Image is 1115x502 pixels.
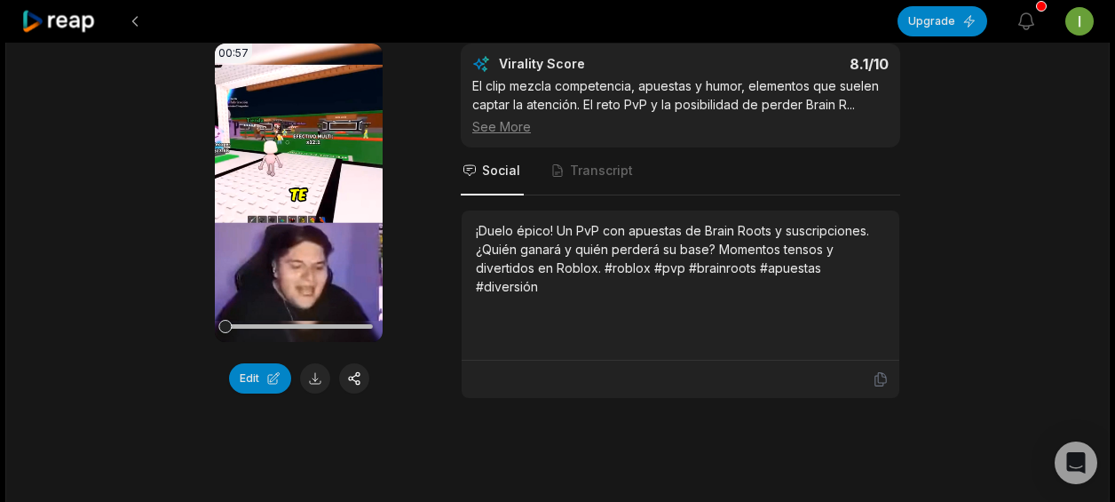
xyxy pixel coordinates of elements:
div: El clip mezcla competencia, apuestas y humor, elementos que suelen captar la atención. El reto Pv... [472,76,889,136]
div: Virality Score [499,55,690,73]
div: 8.1 /10 [699,55,890,73]
div: Open Intercom Messenger [1055,442,1097,484]
nav: Tabs [461,147,900,195]
span: Social [482,162,520,179]
div: ¡Duelo épico! Un PvP con apuestas de Brain Roots y suscripciones. ¿Quién ganará y quién perderá s... [476,221,885,296]
button: Edit [229,363,291,394]
video: Your browser does not support mp4 format. [215,44,383,342]
button: Upgrade [898,6,987,36]
span: Transcript [570,162,633,179]
div: See More [472,117,889,136]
